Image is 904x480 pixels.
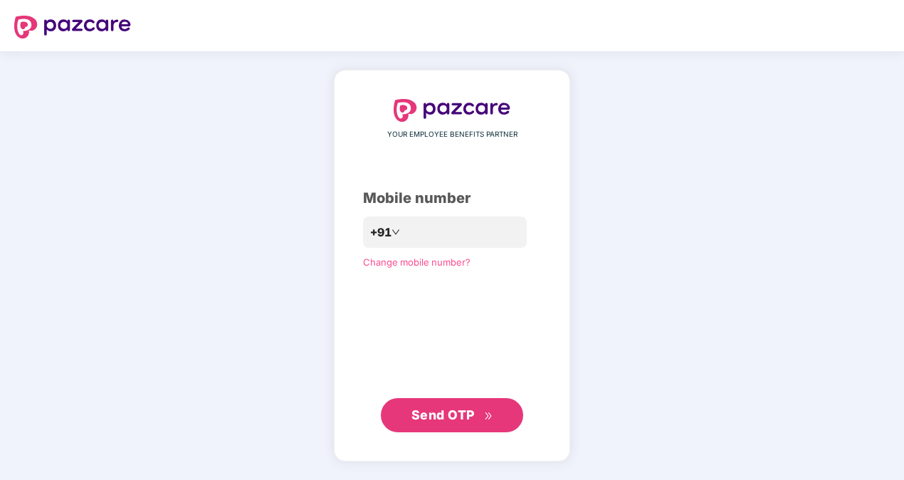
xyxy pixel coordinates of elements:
[391,228,400,236] span: down
[370,224,391,241] span: +91
[14,16,131,38] img: logo
[484,412,493,421] span: double-right
[394,99,510,122] img: logo
[387,129,517,140] span: YOUR EMPLOYEE BENEFITS PARTNER
[363,187,541,209] div: Mobile number
[381,398,523,432] button: Send OTPdouble-right
[363,256,471,268] a: Change mobile number?
[411,407,475,422] span: Send OTP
